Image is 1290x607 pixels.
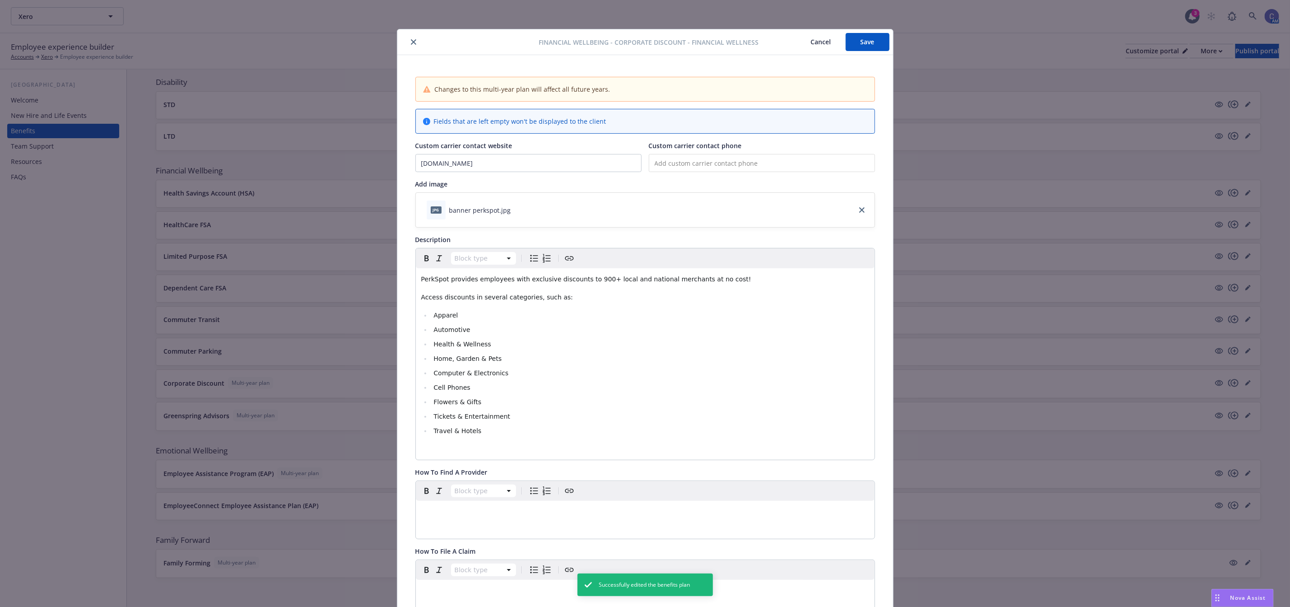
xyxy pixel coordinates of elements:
[515,205,522,215] button: download file
[846,33,889,51] button: Save
[431,206,442,213] span: jpg
[563,485,576,497] button: Create link
[528,564,553,576] div: toggle group
[433,252,446,265] button: Italic
[433,384,470,391] span: Cell Phones
[433,326,470,333] span: Automotive
[1211,589,1274,607] button: Nova Assist
[420,252,433,265] button: Bold
[416,501,875,523] div: editable markdown
[796,33,846,51] button: Cancel
[433,341,491,348] span: Health & Wellness
[563,252,576,265] button: Create link
[540,564,553,576] button: Numbered list
[416,154,641,172] input: Add custom carrier contact website
[415,468,488,476] span: How To Find A Provider
[857,205,867,215] a: close
[449,205,511,215] div: banner perkspot.jpg
[528,564,540,576] button: Bulleted list
[415,180,448,188] span: Add image
[539,37,759,47] span: Financial Wellbeing - Corporate Discount - Financial Wellness
[540,485,553,497] button: Numbered list
[451,564,516,576] button: Block type
[421,294,573,301] span: Access discounts in several categories, such as:
[451,485,516,497] button: Block type
[416,580,875,602] div: editable markdown
[421,275,751,283] span: PerkSpot provides employees with exclusive discounts to 900+ local and national merchants at no c...
[563,564,576,576] button: Create link
[528,252,553,265] div: toggle group
[528,252,540,265] button: Bulleted list
[540,252,553,265] button: Numbered list
[408,37,419,47] button: close
[434,84,610,94] span: Changes to this multi-year plan will affect all future years.
[1230,594,1266,602] span: Nova Assist
[433,413,510,420] span: Tickets & Entertainment
[415,141,512,150] span: Custom carrier contact website
[433,312,458,319] span: Apparel
[1212,589,1223,607] div: Drag to move
[433,427,481,434] span: Travel & Hotels
[433,398,481,406] span: Flowers & Gifts
[649,154,875,172] input: Add custom carrier contact phone
[415,547,476,556] span: How To File A Claim
[649,141,742,150] span: Custom carrier contact phone
[416,268,875,460] div: editable markdown
[451,252,516,265] button: Block type
[434,117,606,126] span: Fields that are left empty won't be displayed to the client
[420,485,433,497] button: Bold
[599,581,690,589] span: Successfully edited the benefits plan
[415,235,451,244] span: Description
[528,485,553,497] div: toggle group
[433,485,446,497] button: Italic
[433,369,508,377] span: Computer & Electronics
[433,355,502,362] span: Home, Garden & Pets
[528,485,540,497] button: Bulleted list
[433,564,446,576] button: Italic
[420,564,433,576] button: Bold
